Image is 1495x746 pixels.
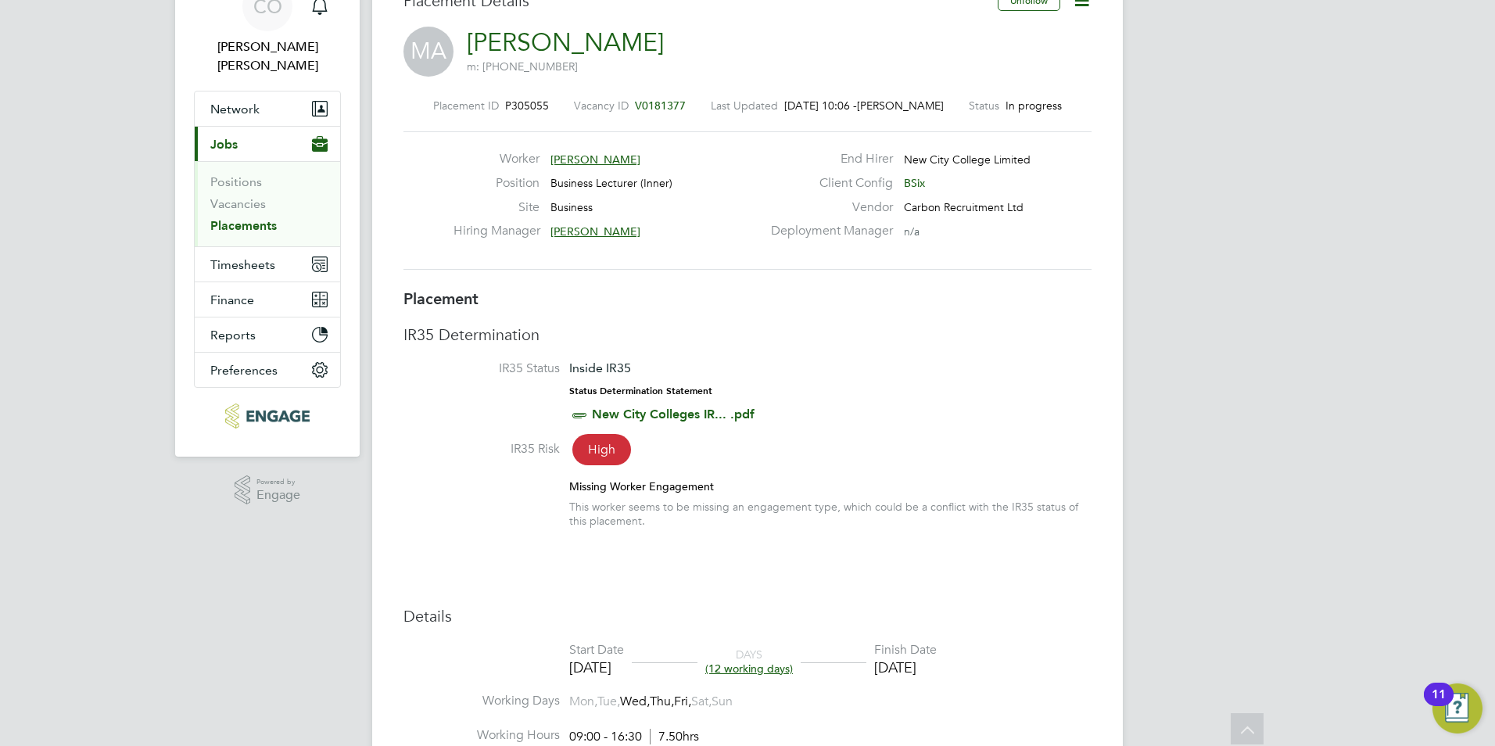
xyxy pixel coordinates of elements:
div: Finish Date [874,642,937,658]
label: Working Hours [403,727,560,744]
label: Vacancy ID [574,99,629,113]
a: Powered byEngage [235,475,301,505]
span: Connor O'sullivan [194,38,341,75]
label: End Hirer [762,151,893,167]
label: Placement ID [433,99,499,113]
span: [PERSON_NAME] [857,99,944,113]
div: [DATE] [569,658,624,676]
div: 11 [1432,694,1446,715]
span: Preferences [210,363,278,378]
div: This worker seems to be missing an engagement type, which could be a conflict with the IR35 statu... [569,500,1092,528]
span: Jobs [210,137,238,152]
span: n/a [904,224,920,239]
b: Placement [403,289,479,308]
span: Tue, [597,694,620,709]
span: Thu, [650,694,674,709]
label: Deployment Manager [762,223,893,239]
span: High [572,434,631,465]
label: IR35 Risk [403,441,560,457]
span: [DATE] 10:06 - [784,99,857,113]
span: Business [550,200,593,214]
label: Hiring Manager [454,223,540,239]
span: Reports [210,328,256,343]
button: Finance [195,282,340,317]
a: [PERSON_NAME] [467,27,664,58]
span: V0181377 [635,99,686,113]
div: 09:00 - 16:30 [569,729,699,745]
span: [PERSON_NAME] [550,224,640,239]
span: MA [403,27,454,77]
button: Open Resource Center, 11 new notifications [1432,683,1482,733]
span: BSix [904,176,925,190]
label: Worker [454,151,540,167]
span: Finance [210,292,254,307]
label: Client Config [762,175,893,192]
span: Sun [712,694,733,709]
button: Reports [195,317,340,352]
a: Go to home page [194,403,341,429]
span: Inside IR35 [569,360,631,375]
button: Jobs [195,127,340,161]
span: Carbon Recruitment Ltd [904,200,1024,214]
span: Network [210,102,260,117]
span: (12 working days) [705,662,793,676]
span: Engage [256,489,300,502]
div: DAYS [697,647,801,676]
div: Missing Worker Engagement [569,479,1092,493]
button: Network [195,91,340,126]
span: Business Lecturer (Inner) [550,176,672,190]
button: Timesheets [195,247,340,282]
span: P305055 [505,99,549,113]
div: [DATE] [874,658,937,676]
a: Positions [210,174,262,189]
label: Last Updated [711,99,778,113]
button: Preferences [195,353,340,387]
span: m: [PHONE_NUMBER] [467,59,578,74]
div: Jobs [195,161,340,246]
img: carbonrecruitment-logo-retina.png [225,403,309,429]
strong: Status Determination Statement [569,386,712,396]
a: Placements [210,218,277,233]
div: Start Date [569,642,624,658]
span: Wed, [620,694,650,709]
span: Sat, [691,694,712,709]
span: 7.50hrs [650,729,699,744]
span: In progress [1006,99,1062,113]
span: Powered by [256,475,300,489]
span: Fri, [674,694,691,709]
h3: IR35 Determination [403,325,1092,345]
label: Working Days [403,693,560,709]
span: [PERSON_NAME] [550,152,640,167]
label: Position [454,175,540,192]
label: Status [969,99,999,113]
h3: Details [403,606,1092,626]
label: Site [454,199,540,216]
span: Timesheets [210,257,275,272]
label: Vendor [762,199,893,216]
a: New City Colleges IR... .pdf [592,407,755,421]
span: Mon, [569,694,597,709]
label: IR35 Status [403,360,560,377]
a: Vacancies [210,196,266,211]
span: New City College Limited [904,152,1031,167]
